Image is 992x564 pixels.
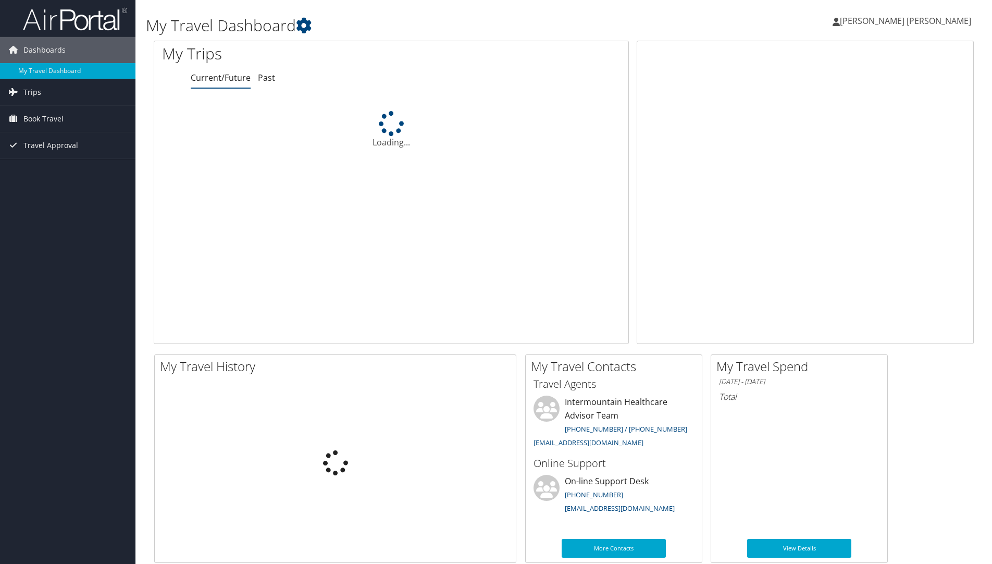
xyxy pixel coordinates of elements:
h1: My Travel Dashboard [146,15,703,36]
h2: My Travel Spend [716,358,887,375]
h1: My Trips [162,43,423,65]
a: [EMAIL_ADDRESS][DOMAIN_NAME] [565,504,675,513]
a: [PERSON_NAME] [PERSON_NAME] [833,5,982,36]
a: [PHONE_NUMBER] [565,490,623,499]
span: Dashboards [23,37,66,63]
h6: Total [719,391,879,402]
span: Book Travel [23,106,64,132]
h3: Travel Agents [534,377,694,391]
a: Past [258,72,275,83]
h3: Online Support [534,456,694,471]
h2: My Travel History [160,358,516,375]
a: View Details [747,539,851,558]
a: Current/Future [191,72,251,83]
img: airportal-logo.png [23,7,127,31]
h6: [DATE] - [DATE] [719,377,879,387]
a: [EMAIL_ADDRESS][DOMAIN_NAME] [534,438,643,447]
div: Loading... [154,111,628,149]
li: Intermountain Healthcare Advisor Team [528,396,699,451]
span: Travel Approval [23,132,78,158]
a: [PHONE_NUMBER] / [PHONE_NUMBER] [565,424,687,434]
span: Trips [23,79,41,105]
span: [PERSON_NAME] [PERSON_NAME] [840,15,971,27]
li: On-line Support Desk [528,475,699,518]
a: More Contacts [562,539,666,558]
h2: My Travel Contacts [531,358,702,375]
